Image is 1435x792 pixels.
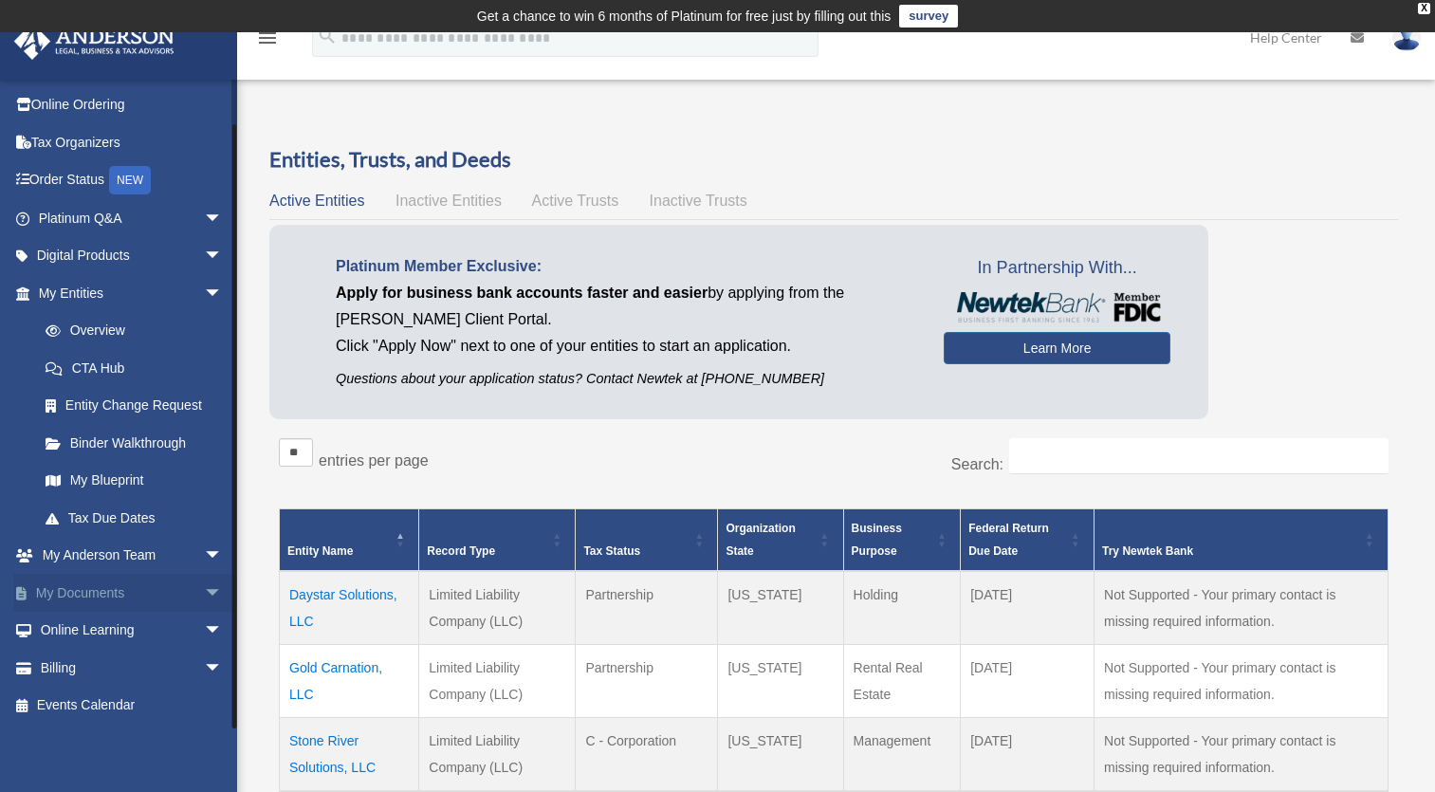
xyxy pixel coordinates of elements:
a: Online Ordering [13,86,251,124]
span: arrow_drop_down [204,274,242,313]
td: Daystar Solutions, LLC [280,571,419,645]
a: Billingarrow_drop_down [13,649,251,687]
a: Binder Walkthrough [27,424,242,462]
label: entries per page [319,452,429,469]
td: [US_STATE] [718,644,843,717]
span: arrow_drop_down [204,537,242,576]
a: My Documentsarrow_drop_down [13,574,251,612]
a: Online Learningarrow_drop_down [13,612,251,650]
span: Active Trusts [532,193,619,209]
th: Business Purpose: Activate to sort [843,508,961,571]
a: menu [256,33,279,49]
a: My Anderson Teamarrow_drop_down [13,537,251,575]
span: Inactive Trusts [650,193,747,209]
td: [US_STATE] [718,717,843,791]
img: User Pic [1392,24,1421,51]
th: Federal Return Due Date: Activate to sort [961,508,1095,571]
td: Not Supported - Your primary contact is missing required information. [1095,717,1389,791]
p: by applying from the [PERSON_NAME] Client Portal. [336,280,915,333]
a: Learn More [944,332,1170,364]
span: Active Entities [269,193,364,209]
a: Tax Organizers [13,123,251,161]
a: Overview [27,312,232,350]
td: Stone River Solutions, LLC [280,717,419,791]
td: Not Supported - Your primary contact is missing required information. [1095,571,1389,645]
th: Try Newtek Bank : Activate to sort [1095,508,1389,571]
a: Platinum Q&Aarrow_drop_down [13,199,251,237]
td: Gold Carnation, LLC [280,644,419,717]
img: Anderson Advisors Platinum Portal [9,23,180,60]
i: search [317,26,338,46]
a: Entity Change Request [27,387,242,425]
p: Questions about your application status? Contact Newtek at [PHONE_NUMBER] [336,367,915,391]
p: Platinum Member Exclusive: [336,253,915,280]
span: arrow_drop_down [204,612,242,651]
a: My Entitiesarrow_drop_down [13,274,242,312]
th: Record Type: Activate to sort [419,508,576,571]
td: Partnership [576,571,718,645]
span: Inactive Entities [396,193,502,209]
p: Click "Apply Now" next to one of your entities to start an application. [336,333,915,359]
a: Tax Due Dates [27,499,242,537]
div: Get a chance to win 6 months of Platinum for free just by filling out this [477,5,892,28]
span: arrow_drop_down [204,574,242,613]
td: Management [843,717,961,791]
span: Record Type [427,544,495,558]
div: NEW [109,166,151,194]
a: CTA Hub [27,349,242,387]
span: In Partnership With... [944,253,1170,284]
td: [DATE] [961,717,1095,791]
span: Organization State [726,522,795,558]
td: [US_STATE] [718,571,843,645]
span: arrow_drop_down [204,237,242,276]
td: [DATE] [961,571,1095,645]
a: survey [899,5,958,28]
span: Apply for business bank accounts faster and easier [336,285,708,301]
label: Search: [951,456,1003,472]
i: menu [256,27,279,49]
td: Limited Liability Company (LLC) [419,717,576,791]
th: Tax Status: Activate to sort [576,508,718,571]
img: NewtekBankLogoSM.png [953,292,1161,322]
span: arrow_drop_down [204,649,242,688]
td: Not Supported - Your primary contact is missing required information. [1095,644,1389,717]
span: Federal Return Due Date [968,522,1049,558]
a: Digital Productsarrow_drop_down [13,237,251,275]
td: Rental Real Estate [843,644,961,717]
h3: Entities, Trusts, and Deeds [269,145,1398,175]
div: close [1418,3,1430,14]
span: Entity Name [287,544,353,558]
span: arrow_drop_down [204,199,242,238]
span: Business Purpose [852,522,902,558]
td: C - Corporation [576,717,718,791]
td: [DATE] [961,644,1095,717]
td: Partnership [576,644,718,717]
th: Entity Name: Activate to invert sorting [280,508,419,571]
td: Limited Liability Company (LLC) [419,644,576,717]
th: Organization State: Activate to sort [718,508,843,571]
a: Events Calendar [13,687,251,725]
a: My Blueprint [27,462,242,500]
span: Tax Status [583,544,640,558]
a: Order StatusNEW [13,161,251,200]
td: Holding [843,571,961,645]
td: Limited Liability Company (LLC) [419,571,576,645]
div: Try Newtek Bank [1102,540,1359,562]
